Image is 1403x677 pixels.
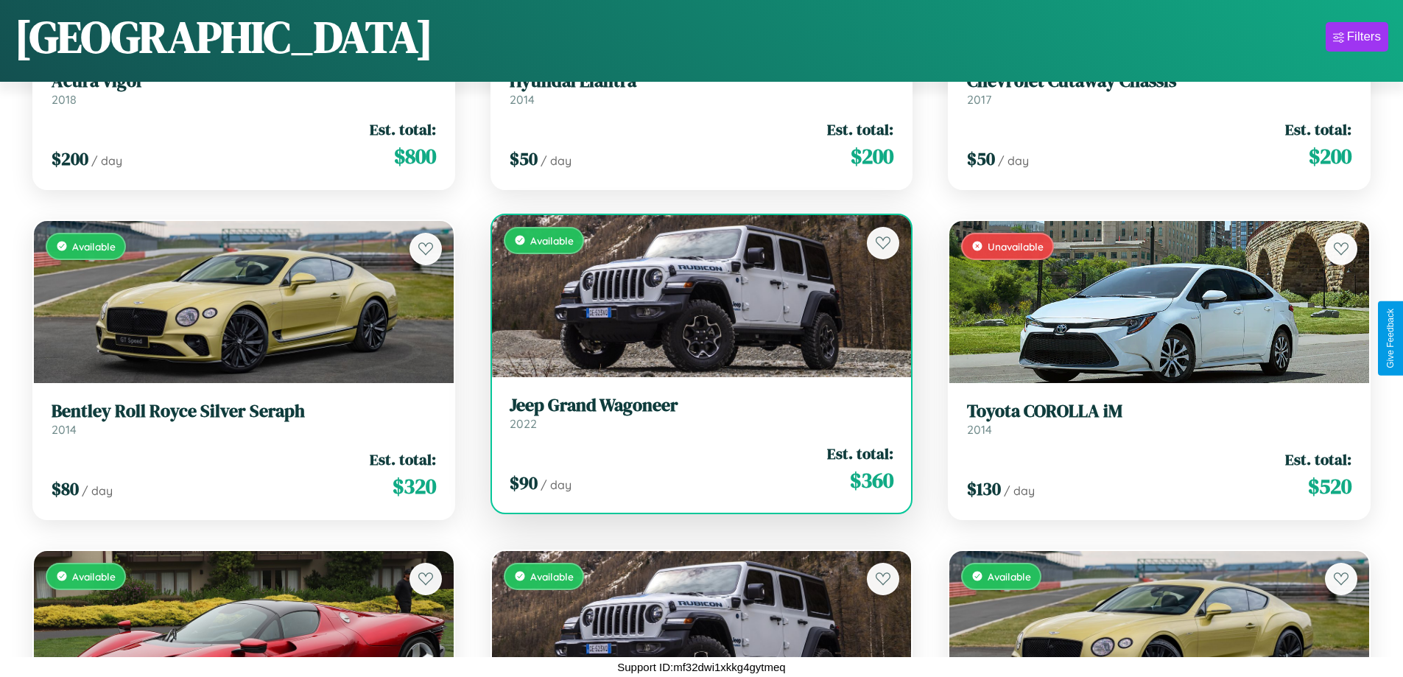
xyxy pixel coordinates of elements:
[52,401,436,437] a: Bentley Roll Royce Silver Seraph2014
[967,71,1351,107] a: Chevrolet Cutaway Chassis2017
[52,71,436,107] a: Acura Vigor2018
[510,395,894,416] h3: Jeep Grand Wagoneer
[370,119,436,140] span: Est. total:
[530,234,574,247] span: Available
[967,401,1351,437] a: Toyota COROLLA iM2014
[510,147,538,171] span: $ 50
[967,147,995,171] span: $ 50
[967,477,1001,501] span: $ 130
[510,71,894,107] a: Hyundai Elantra2014
[541,153,572,168] span: / day
[510,71,894,92] h3: Hyundai Elantra
[1326,22,1388,52] button: Filters
[394,141,436,171] span: $ 800
[91,153,122,168] span: / day
[541,477,572,492] span: / day
[988,240,1044,253] span: Unavailable
[72,570,116,583] span: Available
[52,477,79,501] span: $ 80
[998,153,1029,168] span: / day
[1004,483,1035,498] span: / day
[510,471,538,495] span: $ 90
[1308,471,1351,501] span: $ 520
[1385,309,1396,368] div: Give Feedback
[510,395,894,431] a: Jeep Grand Wagoneer2022
[52,147,88,171] span: $ 200
[370,449,436,470] span: Est. total:
[827,443,893,464] span: Est. total:
[393,471,436,501] span: $ 320
[510,416,537,431] span: 2022
[72,240,116,253] span: Available
[52,92,77,107] span: 2018
[52,422,77,437] span: 2014
[988,570,1031,583] span: Available
[15,7,433,67] h1: [GEOGRAPHIC_DATA]
[530,570,574,583] span: Available
[1285,449,1351,470] span: Est. total:
[851,141,893,171] span: $ 200
[967,92,991,107] span: 2017
[52,71,436,92] h3: Acura Vigor
[827,119,893,140] span: Est. total:
[82,483,113,498] span: / day
[510,92,535,107] span: 2014
[967,401,1351,422] h3: Toyota COROLLA iM
[967,422,992,437] span: 2014
[52,401,436,422] h3: Bentley Roll Royce Silver Seraph
[1285,119,1351,140] span: Est. total:
[1347,29,1381,44] div: Filters
[617,657,785,677] p: Support ID: mf32dwi1xkkg4gytmeq
[850,466,893,495] span: $ 360
[967,71,1351,92] h3: Chevrolet Cutaway Chassis
[1309,141,1351,171] span: $ 200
